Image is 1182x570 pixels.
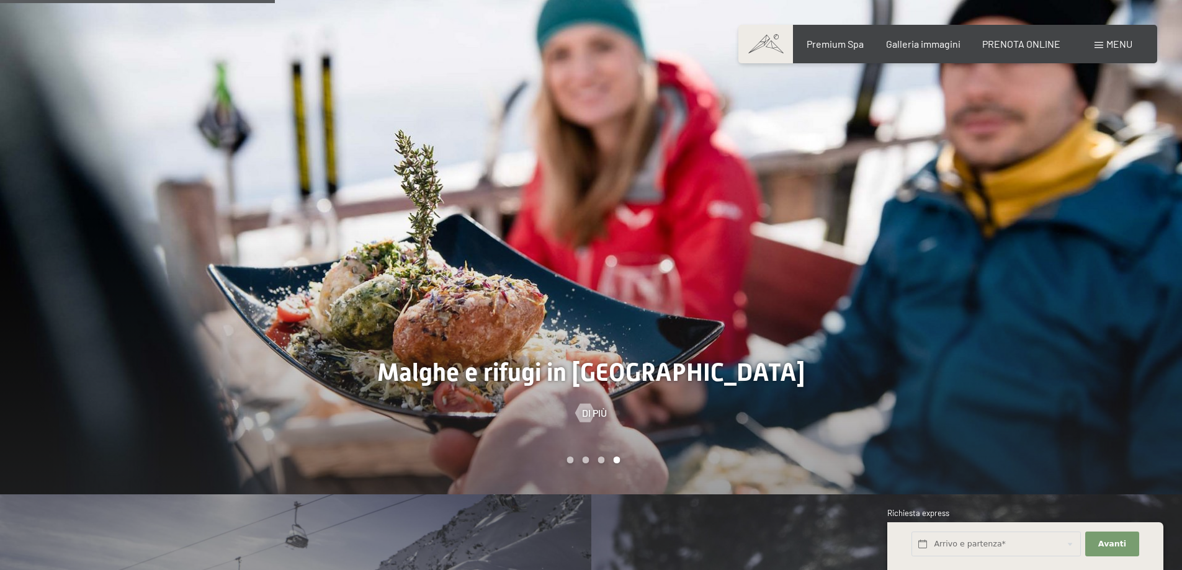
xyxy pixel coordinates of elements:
[1106,38,1132,50] span: Menu
[582,406,607,420] span: Di più
[1085,532,1139,557] button: Avanti
[807,38,864,50] a: Premium Spa
[886,38,960,50] a: Galleria immagini
[582,456,589,463] div: Carousel Page 2
[613,456,620,463] div: Carousel Page 4 (Current Slide)
[1098,538,1126,550] span: Avanti
[566,456,573,463] div: Carousel Page 1
[598,456,604,463] div: Carousel Page 3
[887,508,949,518] span: Richiesta express
[562,456,620,463] div: Carousel Pagination
[982,38,1060,50] a: PRENOTA ONLINE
